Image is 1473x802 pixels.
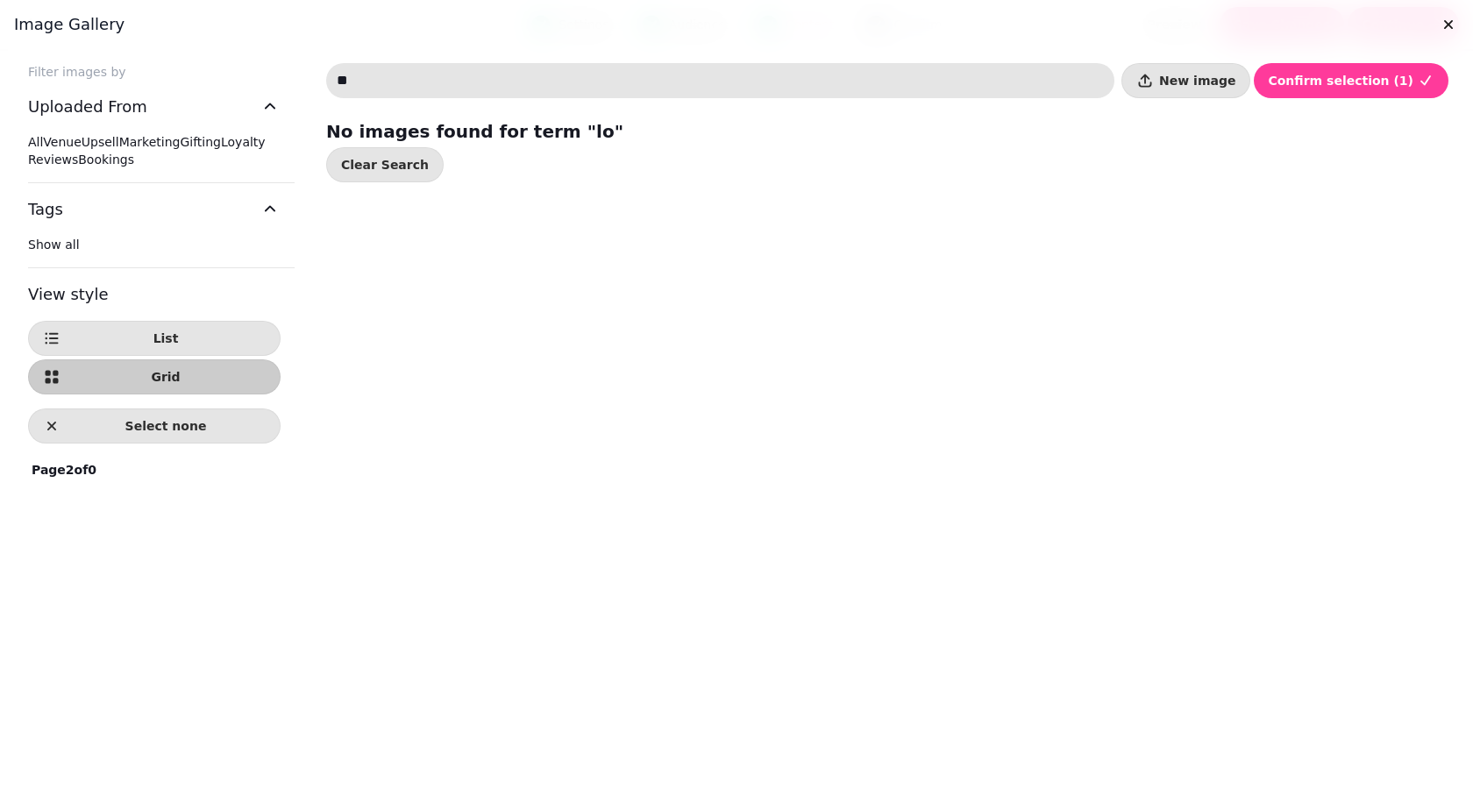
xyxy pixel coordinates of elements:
[28,238,80,252] span: Show all
[28,135,43,149] span: All
[66,420,266,432] span: Select none
[78,153,134,167] span: Bookings
[1254,63,1448,98] button: Confirm selection (1)
[28,236,281,267] div: Tags
[28,133,281,182] div: Uploaded From
[119,135,181,149] span: Marketing
[1159,75,1235,87] span: New image
[82,135,119,149] span: Upsell
[341,159,429,171] span: Clear Search
[66,371,266,383] span: Grid
[28,81,281,133] button: Uploaded From
[43,135,81,149] span: Venue
[25,461,103,479] p: Page 2 of 0
[28,153,78,167] span: Reviews
[14,63,295,81] label: Filter images by
[180,135,221,149] span: Gifting
[66,332,266,344] span: List
[221,135,266,149] span: Loyalty
[28,282,281,307] h3: View style
[28,359,281,394] button: Grid
[28,321,281,356] button: List
[1121,63,1250,98] button: New image
[1268,75,1413,87] span: Confirm selection ( 1 )
[28,183,281,236] button: Tags
[28,408,281,444] button: Select none
[326,147,444,182] button: Clear Search
[326,119,663,144] h2: No images found for term " lo "
[14,14,1459,35] h3: Image gallery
